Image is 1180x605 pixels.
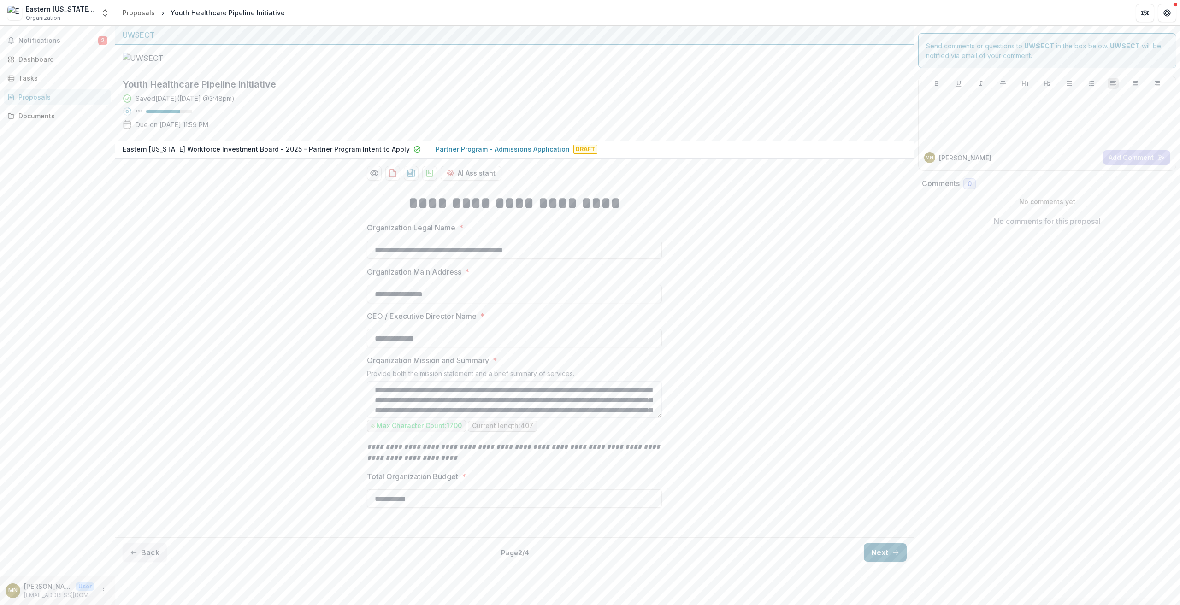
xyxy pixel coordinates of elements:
[4,89,111,105] a: Proposals
[18,92,104,102] div: Proposals
[975,78,986,89] button: Italicize
[1024,42,1054,50] strong: UWSECT
[864,543,907,562] button: Next
[367,355,489,366] p: Organization Mission and Summary
[99,4,112,22] button: Open entity switcher
[119,6,289,19] nav: breadcrumb
[123,144,410,154] p: Eastern [US_STATE] Workforce Investment Board - 2025 - Partner Program Intent to Apply
[4,70,111,86] a: Tasks
[422,166,437,181] button: download-proposal
[26,4,95,14] div: Eastern [US_STATE] Workforce Investment Board
[98,36,107,45] span: 2
[377,422,462,430] p: Max Character Count: 1700
[573,145,597,154] span: Draft
[367,311,477,322] p: CEO / Executive Director Name
[994,216,1101,227] p: No comments for this proposal
[4,33,111,48] button: Notifications2
[7,6,22,20] img: Eastern Connecticut Workforce Investment Board
[26,14,60,22] span: Organization
[18,37,98,45] span: Notifications
[385,166,400,181] button: download-proposal
[926,155,933,160] div: Michael Nogelo
[997,78,1009,89] button: Strike
[1086,78,1097,89] button: Ordered List
[1130,78,1141,89] button: Align Center
[1064,78,1075,89] button: Bullet List
[922,179,960,188] h2: Comments
[918,33,1177,68] div: Send comments or questions to in the box below. will be notified via email of your comment.
[136,108,142,115] p: 73 %
[18,54,104,64] div: Dashboard
[367,222,455,233] p: Organization Legal Name
[24,582,72,591] p: [PERSON_NAME]
[123,543,167,562] button: Back
[8,587,18,593] div: Michael Nogelo
[4,108,111,123] a: Documents
[1108,78,1119,89] button: Align Left
[367,166,382,181] button: Preview 3a0fde19-08fa-46cc-8fc3-797bca59f669-1.pdf
[1042,78,1053,89] button: Heading 2
[367,471,458,482] p: Total Organization Budget
[119,6,159,19] a: Proposals
[18,73,104,83] div: Tasks
[1152,78,1163,89] button: Align Right
[931,78,942,89] button: Bold
[4,52,111,67] a: Dashboard
[1158,4,1176,22] button: Get Help
[76,582,94,591] p: User
[436,144,570,154] p: Partner Program - Admissions Application
[18,111,104,121] div: Documents
[501,548,529,558] p: Page 2 / 4
[24,591,94,599] p: [EMAIL_ADDRESS][DOMAIN_NAME]
[98,585,109,596] button: More
[123,53,215,64] img: UWSECT
[953,78,964,89] button: Underline
[171,8,285,18] div: Youth Healthcare Pipeline Initiative
[1136,4,1154,22] button: Partners
[367,266,461,277] p: Organization Main Address
[367,370,662,381] div: Provide both the mission statement and a brief summary of services.
[968,180,972,188] span: 0
[136,120,208,129] p: Due on [DATE] 11:59 PM
[404,166,419,181] button: download-proposal
[472,422,533,430] p: Current length: 407
[123,79,892,90] h2: Youth Healthcare Pipeline Initiative
[123,29,907,41] div: UWSECT
[136,94,235,103] div: Saved [DATE] ( [DATE] @ 3:48pm )
[123,8,155,18] div: Proposals
[1103,150,1170,165] button: Add Comment
[939,153,991,163] p: [PERSON_NAME]
[441,166,501,181] button: AI Assistant
[1020,78,1031,89] button: Heading 1
[922,197,1173,206] p: No comments yet
[1110,42,1140,50] strong: UWSECT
